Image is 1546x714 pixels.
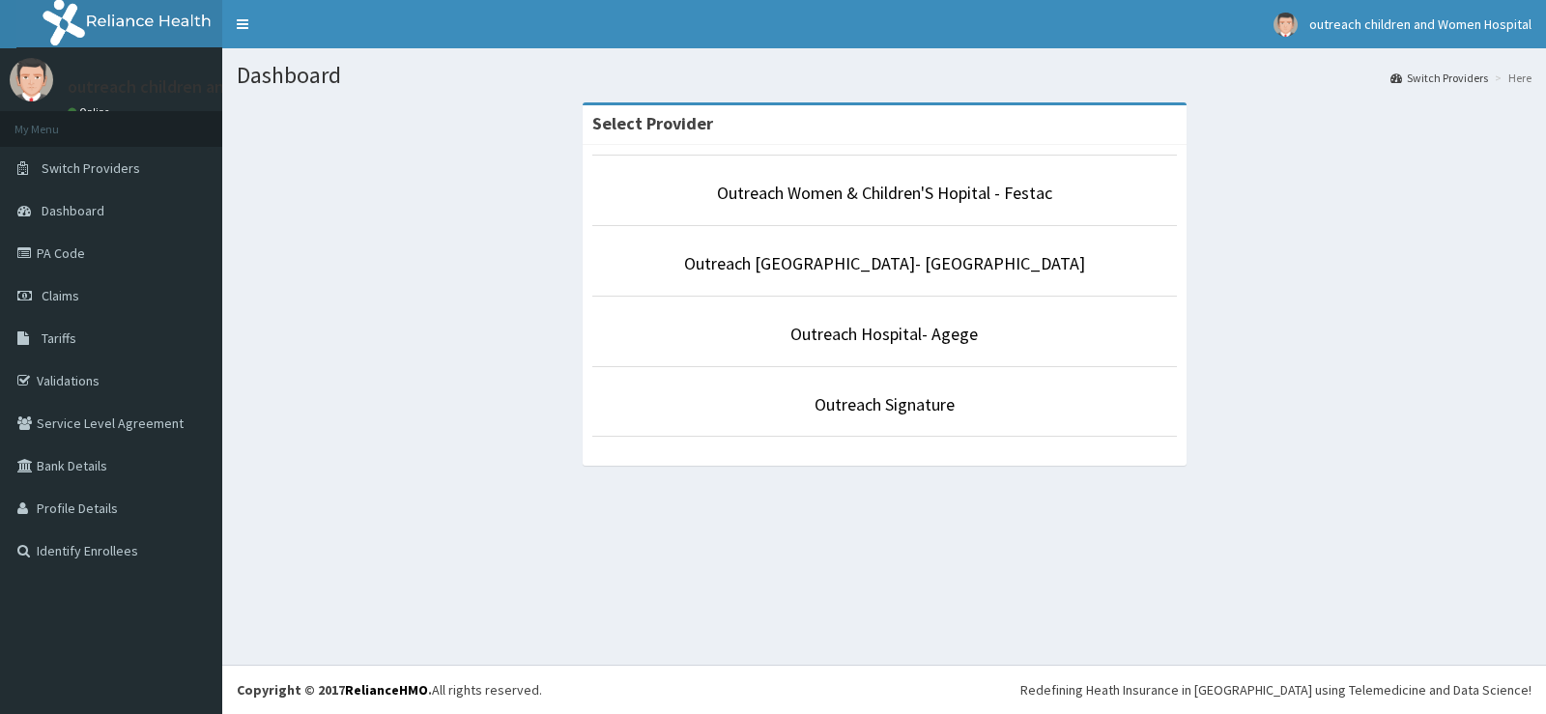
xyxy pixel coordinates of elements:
[1490,70,1532,86] li: Here
[345,681,428,699] a: RelianceHMO
[1309,15,1532,33] span: outreach children and Women Hospital
[790,323,978,345] a: Outreach Hospital- Agege
[42,287,79,304] span: Claims
[42,329,76,347] span: Tariffs
[68,78,361,96] p: outreach children and Women Hospital
[1274,13,1298,37] img: User Image
[10,58,53,101] img: User Image
[592,112,713,134] strong: Select Provider
[42,202,104,219] span: Dashboard
[237,681,432,699] strong: Copyright © 2017 .
[42,159,140,177] span: Switch Providers
[684,252,1085,274] a: Outreach [GEOGRAPHIC_DATA]- [GEOGRAPHIC_DATA]
[815,393,955,415] a: Outreach Signature
[1020,680,1532,700] div: Redefining Heath Insurance in [GEOGRAPHIC_DATA] using Telemedicine and Data Science!
[237,63,1532,88] h1: Dashboard
[1390,70,1488,86] a: Switch Providers
[717,182,1052,204] a: Outreach Women & Children'S Hopital - Festac
[68,105,114,119] a: Online
[222,665,1546,714] footer: All rights reserved.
